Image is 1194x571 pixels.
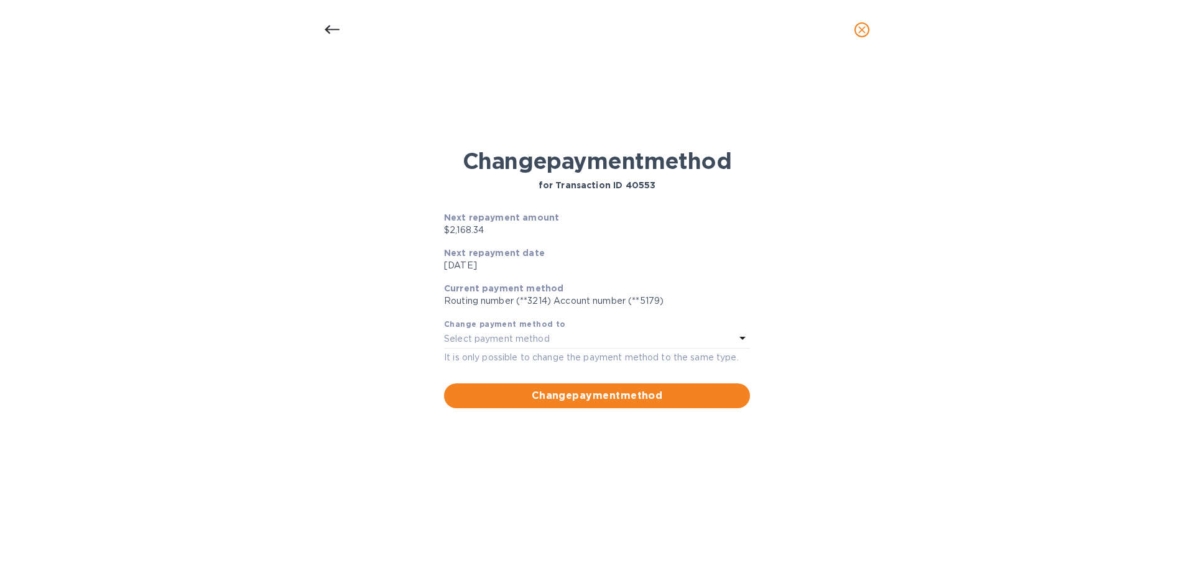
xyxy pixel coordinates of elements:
p: Routing number (**3214) Account number (**5179) [444,295,750,308]
h1: Change payment method [463,148,731,174]
button: Changepaymentmethod [444,383,750,408]
p: Select payment method [444,332,550,345]
b: Current payment method [444,283,563,293]
button: close [847,15,877,45]
p: for Transaction ID 40553 [539,179,656,191]
p: It is only possible to change the payment method to the same type. [444,351,750,364]
span: Change payment method [454,388,740,403]
b: Next repayment amount [444,212,559,222]
b: Change payment method to [444,319,566,329]
p: $2,168.34 [444,224,750,237]
b: Next repayment date [444,248,545,258]
p: [DATE] [444,259,750,272]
